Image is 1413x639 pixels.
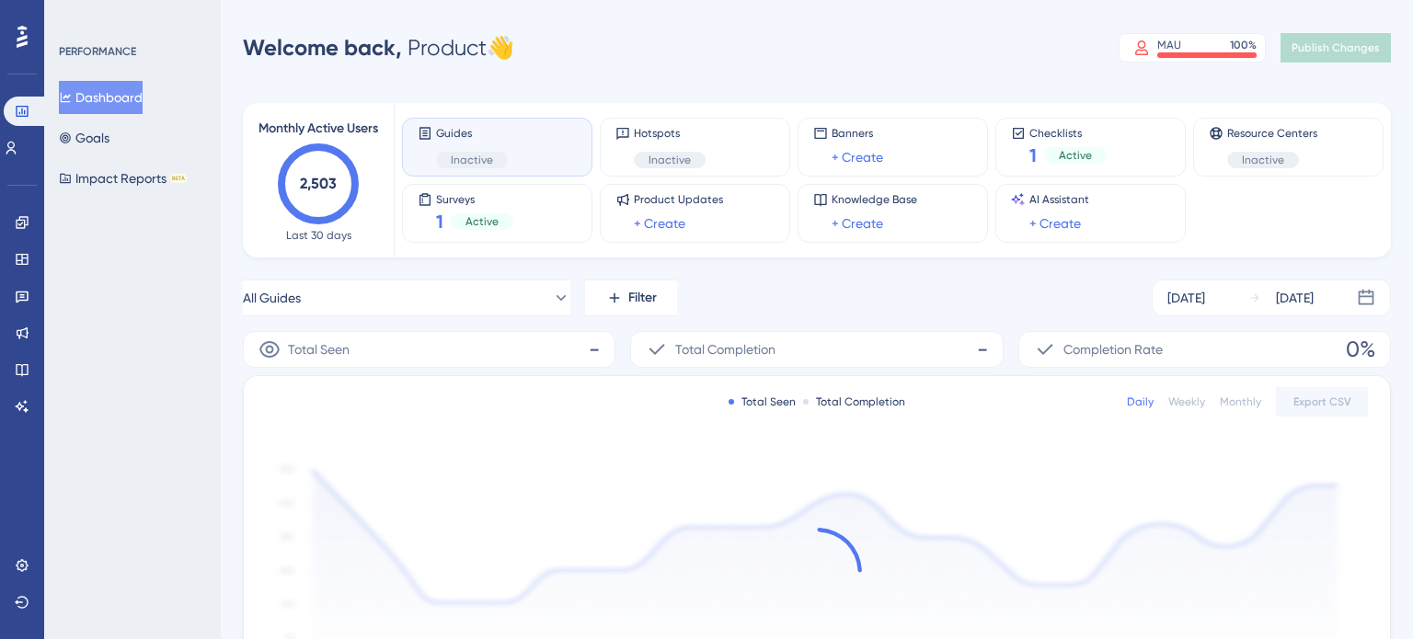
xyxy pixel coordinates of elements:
span: - [977,335,988,364]
div: [DATE] [1276,287,1314,309]
div: BETA [170,174,187,183]
div: [DATE] [1167,287,1205,309]
span: All Guides [243,287,301,309]
span: 1 [1029,143,1037,168]
span: 1 [436,209,443,234]
a: + Create [832,146,883,168]
span: Inactive [451,153,493,167]
span: - [589,335,600,364]
span: Knowledge Base [832,192,917,207]
div: Weekly [1168,394,1205,409]
span: Banners [832,126,883,141]
button: Publish Changes [1281,33,1391,63]
span: Publish Changes [1292,40,1380,55]
span: Inactive [649,153,691,167]
div: PERFORMANCE [59,44,136,59]
span: Filter [628,287,657,309]
div: Monthly [1220,394,1261,409]
div: Total Seen [729,394,796,409]
div: Total Completion [803,394,905,409]
div: MAU [1157,38,1181,52]
span: Completion Rate [1063,338,1163,360]
button: Goals [59,121,109,154]
span: Export CSV [1293,394,1351,409]
a: + Create [832,212,883,234]
button: Impact ReportsBETA [59,162,187,195]
span: Surveys [436,192,513,205]
span: Guides [436,126,508,141]
button: All Guides [243,280,570,316]
span: Welcome back, [243,34,402,61]
span: AI Assistant [1029,192,1089,207]
button: Export CSV [1276,387,1368,416]
span: Checklists [1029,126,1107,139]
span: Active [1059,148,1092,163]
span: Hotspots [634,126,706,141]
span: Total Completion [675,338,775,360]
span: Last 30 days [286,228,351,243]
span: Total Seen [288,338,350,360]
span: Monthly Active Users [258,118,378,140]
span: Product Updates [634,192,723,207]
div: Product 👋 [243,33,514,63]
a: + Create [1029,212,1081,234]
span: Resource Centers [1227,126,1317,141]
span: Inactive [1242,153,1284,167]
div: Daily [1127,394,1154,409]
a: + Create [634,212,685,234]
text: 2,503 [300,175,337,192]
button: Filter [585,280,677,316]
span: 0% [1346,335,1375,364]
span: Active [465,214,499,229]
button: Dashboard [59,81,143,114]
div: 100 % [1230,38,1257,52]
